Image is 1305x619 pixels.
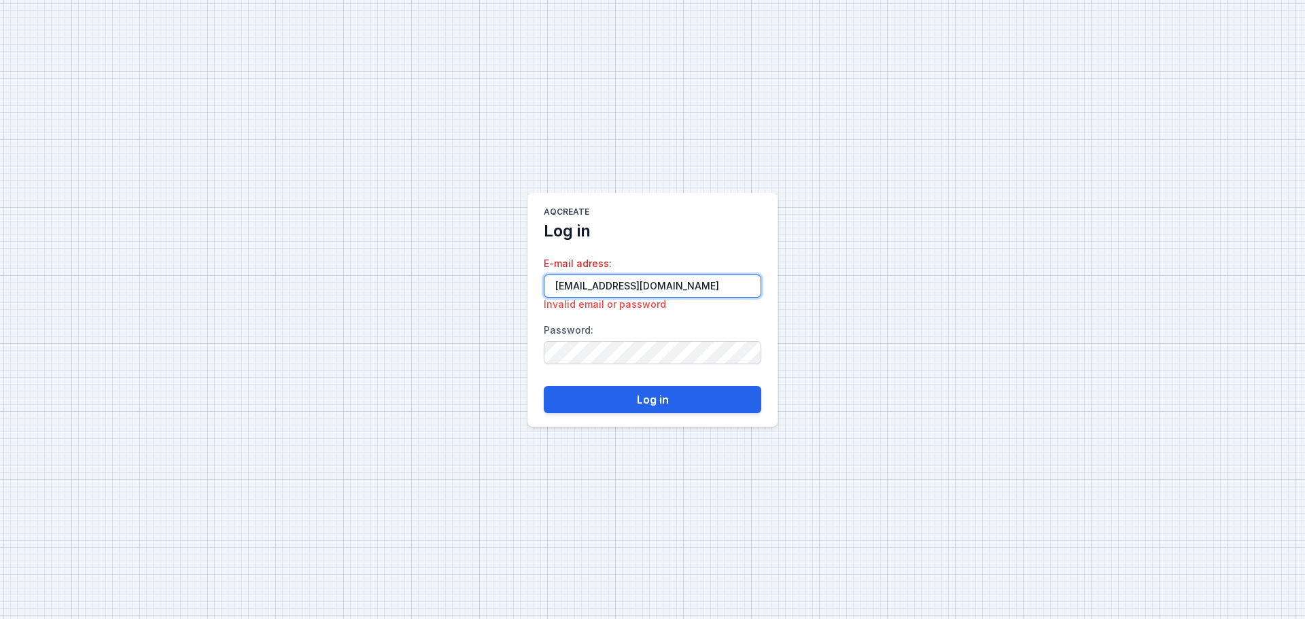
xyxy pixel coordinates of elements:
label: Password : [544,319,761,364]
label: E-mail adress : [544,253,761,311]
input: E-mail adress:Invalid email or password [544,275,761,298]
h2: Log in [544,220,591,242]
h1: AQcreate [544,207,589,220]
button: Log in [544,386,761,413]
input: Password: [544,341,761,364]
div: Invalid email or password [544,298,761,311]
